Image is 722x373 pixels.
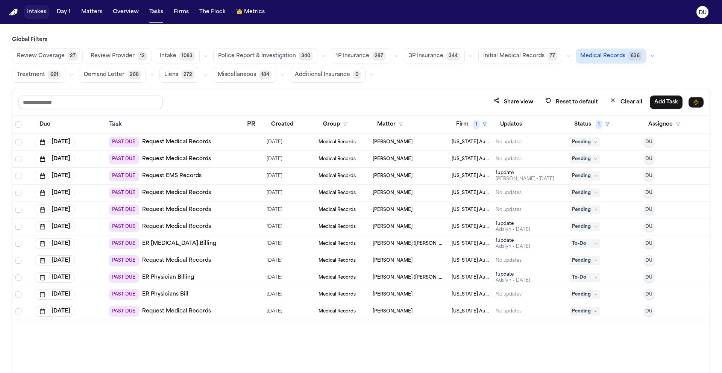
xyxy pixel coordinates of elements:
[12,36,710,44] h3: Global Filters
[35,306,74,317] button: [DATE]
[373,224,413,230] span: Lea Gatson
[644,205,654,215] button: DU
[452,156,490,162] span: Michigan Auto Law
[452,308,490,314] span: Michigan Auto Law
[109,205,139,215] span: PAST DUE
[181,70,194,79] span: 272
[142,223,211,230] a: Request Medical Records
[496,308,522,314] div: No updates
[15,241,21,247] span: Select row
[645,224,652,230] span: DU
[353,70,361,79] span: 0
[650,96,683,109] button: Add Task
[452,173,490,179] span: Michigan Auto Law
[452,139,490,145] span: Michigan Auto Law
[35,205,74,215] button: [DATE]
[267,289,282,300] span: 7/30/2025, 2:34:57 PM
[213,67,276,83] button: Miscellaneous184
[109,154,139,164] span: PAST DUE
[244,8,265,16] span: Metrics
[319,156,356,162] span: Medical Records
[373,308,413,314] span: Kennesha McConnico
[570,188,600,197] span: Pending
[452,241,490,247] span: Michigan Auto Law
[452,118,491,131] button: Firm1
[452,274,490,281] span: Michigan Auto Law
[142,274,194,281] a: ER Physician Billing
[109,238,139,249] span: PAST DUE
[267,205,282,215] span: 9/11/2025, 9:03:34 AM
[146,5,166,19] a: Tasks
[496,170,554,176] div: 1 update
[299,52,312,61] span: 340
[17,71,45,79] span: Treatment
[35,154,74,164] button: [DATE]
[496,238,530,244] div: 1 update
[319,258,356,264] span: Medical Records
[109,221,139,232] span: PAST DUE
[644,272,654,283] button: DU
[35,272,74,283] button: [DATE]
[452,291,490,297] span: Michigan Auto Law
[267,118,298,131] button: Created
[12,67,65,83] button: Treatment621
[452,224,490,230] span: Michigan Auto Law
[409,52,443,60] span: 3P Insurance
[644,171,654,181] button: DU
[319,224,356,230] span: Medical Records
[78,5,105,19] a: Matters
[15,190,21,196] span: Select row
[267,221,282,232] span: 8/8/2025, 8:53:02 AM
[142,155,211,163] a: Request Medical Records
[15,258,21,264] span: Select row
[644,221,654,232] button: DU
[267,306,282,317] span: 9/17/2025, 2:44:20 PM
[373,173,413,179] span: Marlon Westbrook
[570,138,600,147] span: Pending
[17,52,65,60] span: Review Coverage
[35,188,74,198] button: [DATE]
[496,156,522,162] div: No updates
[645,291,652,297] span: DU
[15,173,21,179] span: Select row
[452,190,490,196] span: Michigan Auto Law
[12,48,83,64] button: Review Coverage27
[79,67,146,83] button: Demand Letter268
[645,241,652,247] span: DU
[267,154,282,164] span: 9/16/2025, 10:45:16 AM
[644,289,654,300] button: DU
[319,291,356,297] span: Medical Records
[570,171,600,180] span: Pending
[319,274,356,281] span: Medical Records
[373,139,413,145] span: Kenneth Smith
[15,207,21,213] span: Select row
[596,120,602,129] span: 1
[478,48,562,64] button: Initial Medical Records77
[496,118,526,131] button: Updates
[35,171,74,181] button: [DATE]
[15,274,21,281] span: Select row
[319,308,356,314] span: Medical Records
[109,272,139,283] span: PAST DUE
[452,207,490,213] span: Michigan Auto Law
[373,274,446,281] span: Jasmine Smith (a.k.a. Jasmine Harris)
[645,190,652,196] span: DU
[196,5,229,19] button: The Flock
[35,137,74,147] button: [DATE]
[644,238,654,249] button: DU
[404,48,465,64] button: 3P Insurance344
[319,118,352,131] button: Group
[496,207,522,213] div: No updates
[109,306,139,317] span: PAST DUE
[142,189,211,197] a: Request Medical Records
[336,52,369,60] span: 1P Insurance
[645,274,652,281] span: DU
[171,5,192,19] button: Firms
[54,5,74,19] button: Day 1
[35,221,74,232] button: [DATE]
[496,244,530,250] div: Last updated by Adalyn at 7/28/2025, 2:46:10 PM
